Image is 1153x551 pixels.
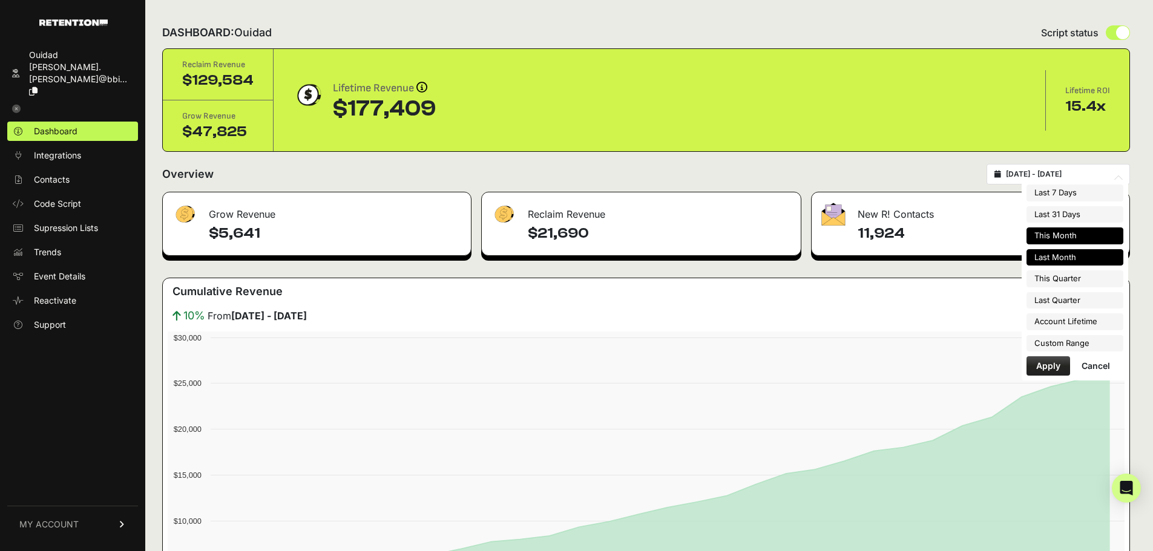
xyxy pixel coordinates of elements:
img: dollar-coin-05c43ed7efb7bc0c12610022525b4bbbb207c7efeef5aecc26f025e68dcafac9.png [293,80,323,110]
li: Custom Range [1027,335,1123,352]
span: MY ACCOUNT [19,518,79,530]
img: fa-envelope-19ae18322b30453b285274b1b8af3d052b27d846a4fbe8435d1a52b978f639a2.png [821,203,846,226]
a: Trends [7,243,138,262]
span: [PERSON_NAME].[PERSON_NAME]@bbi... [29,62,127,84]
h3: Cumulative Revenue [172,283,283,300]
span: 10% [183,307,205,324]
a: Contacts [7,170,138,189]
span: Reactivate [34,295,76,307]
h4: $21,690 [528,224,791,243]
a: MY ACCOUNT [7,506,138,543]
img: Retention.com [39,19,108,26]
div: Reclaim Revenue [482,192,801,229]
div: Open Intercom Messenger [1112,474,1141,503]
text: $15,000 [174,471,202,480]
a: Support [7,315,138,334]
li: Account Lifetime [1027,313,1123,330]
div: New R! Contacts [812,192,1129,229]
img: fa-dollar-13500eef13a19c4ab2b9ed9ad552e47b0d9fc28b02b83b90ba0e00f96d6372e9.png [172,203,197,226]
span: Contacts [34,174,70,186]
li: Last 31 Days [1027,206,1123,223]
div: Lifetime ROI [1065,85,1110,97]
div: $177,409 [333,97,436,121]
a: Integrations [7,146,138,165]
img: fa-dollar-13500eef13a19c4ab2b9ed9ad552e47b0d9fc28b02b83b90ba0e00f96d6372e9.png [491,203,516,226]
a: Dashboard [7,122,138,141]
text: $10,000 [174,517,202,526]
span: Supression Lists [34,222,98,234]
span: Code Script [34,198,81,210]
span: Trends [34,246,61,258]
div: Grow Revenue [163,192,471,229]
span: Integrations [34,149,81,161]
div: $129,584 [182,71,254,90]
li: This Month [1027,227,1123,244]
a: Ouidad [PERSON_NAME].[PERSON_NAME]@bbi... [7,45,138,101]
span: Dashboard [34,125,77,137]
button: Apply [1027,356,1070,376]
a: Supression Lists [7,218,138,238]
li: Last Month [1027,249,1123,266]
text: $20,000 [174,425,202,434]
h4: $5,641 [209,224,461,243]
text: $25,000 [174,379,202,388]
li: This Quarter [1027,270,1123,287]
span: Event Details [34,270,85,282]
span: From [208,308,307,323]
div: Lifetime Revenue [333,80,436,97]
span: Script status [1041,25,1099,40]
li: Last 7 Days [1027,184,1123,201]
h2: DASHBOARD: [162,24,272,41]
span: Support [34,319,66,331]
span: Ouidad [234,26,272,39]
div: Grow Revenue [182,110,254,122]
h2: Overview [162,166,214,183]
div: Reclaim Revenue [182,59,254,71]
li: Last Quarter [1027,292,1123,309]
h4: 11,924 [858,224,1120,243]
div: 15.4x [1065,97,1110,116]
a: Reactivate [7,291,138,310]
text: $30,000 [174,333,202,342]
div: Ouidad [29,49,133,61]
a: Event Details [7,267,138,286]
a: Code Script [7,194,138,214]
div: $47,825 [182,122,254,142]
strong: [DATE] - [DATE] [231,310,307,322]
button: Cancel [1072,356,1120,376]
